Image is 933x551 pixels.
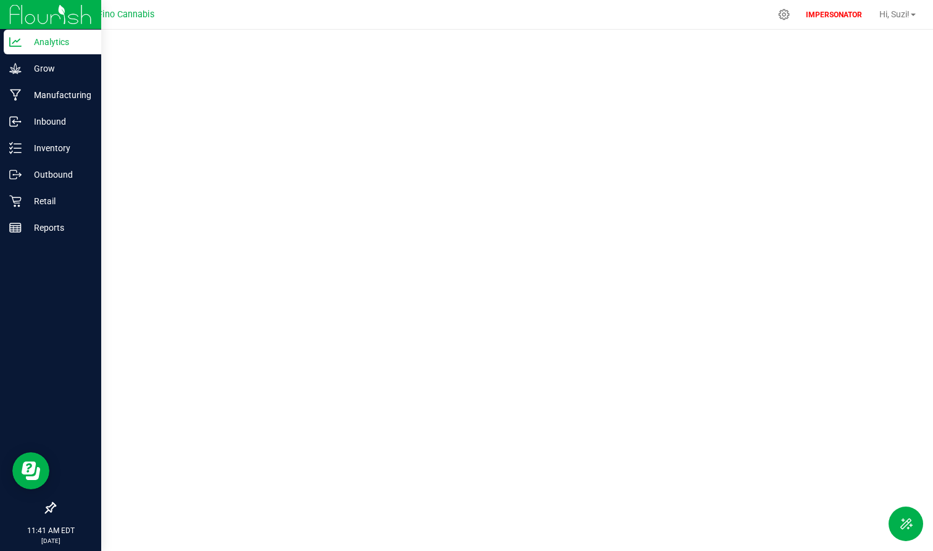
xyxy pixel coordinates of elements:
inline-svg: Analytics [9,36,22,48]
p: 11:41 AM EDT [6,525,96,536]
p: [DATE] [6,536,96,545]
div: Manage settings [776,9,792,20]
p: Outbound [22,167,96,182]
span: Hi, Suzi! [879,9,910,19]
p: Grow [22,61,96,76]
p: IMPERSONATOR [801,9,867,20]
inline-svg: Reports [9,222,22,234]
inline-svg: Outbound [9,168,22,181]
p: Manufacturing [22,88,96,102]
p: Reports [22,220,96,235]
inline-svg: Inbound [9,115,22,128]
span: Fino Cannabis [97,9,154,20]
inline-svg: Grow [9,62,22,75]
inline-svg: Retail [9,195,22,207]
inline-svg: Manufacturing [9,89,22,101]
iframe: Resource center [12,452,49,489]
p: Retail [22,194,96,209]
button: Toggle Menu [889,507,923,541]
inline-svg: Inventory [9,142,22,154]
p: Inventory [22,141,96,155]
p: Inbound [22,114,96,129]
p: Analytics [22,35,96,49]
